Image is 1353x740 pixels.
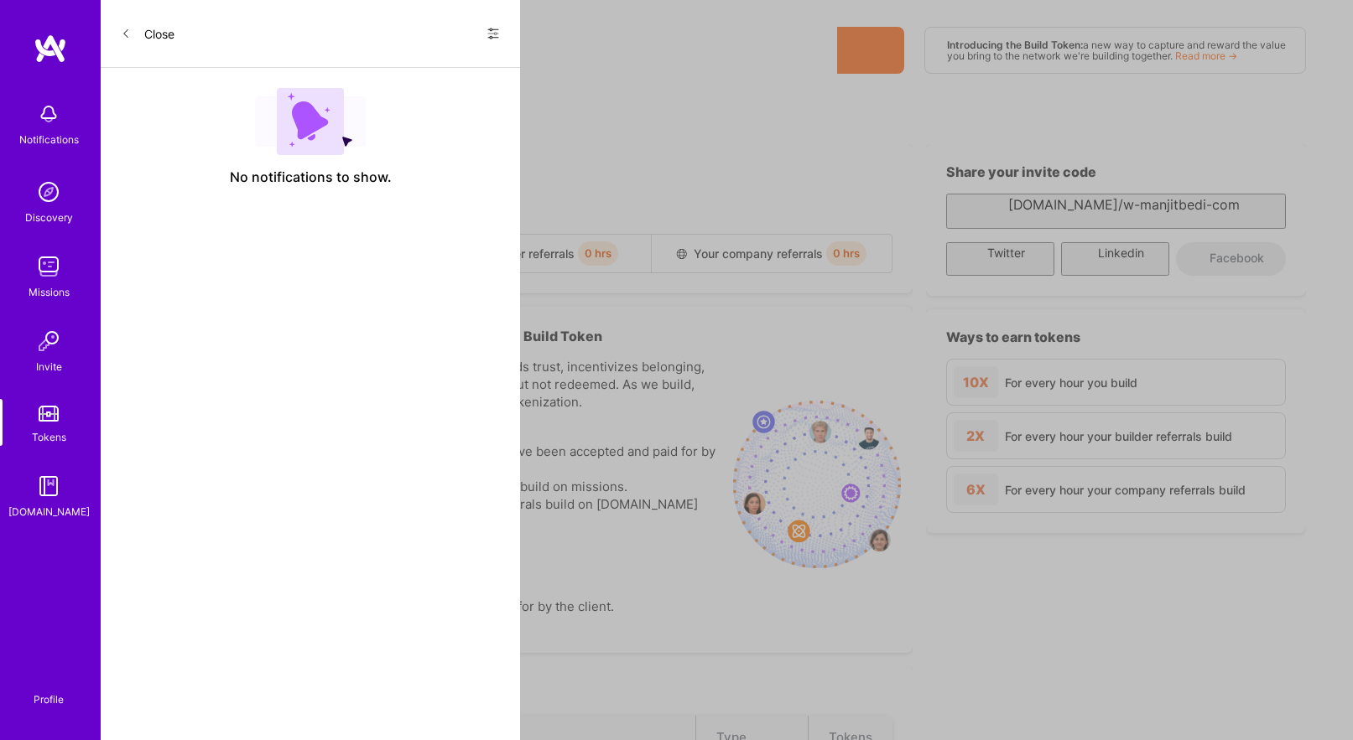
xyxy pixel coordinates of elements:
[230,168,392,186] span: No notifications to show.
[32,428,66,446] div: Tokens
[255,88,366,155] img: empty
[25,209,73,226] div: Discovery
[32,469,65,503] img: guide book
[29,283,70,301] div: Missions
[32,250,65,283] img: teamwork
[32,324,65,358] img: Invite
[19,131,79,148] div: Notifications
[121,20,174,47] button: Close
[39,406,59,422] img: tokens
[36,358,62,375] div: Invite
[8,503,90,520] div: [DOMAIN_NAME]
[32,97,65,131] img: bell
[28,673,70,706] a: Profile
[34,691,64,706] div: Profile
[34,34,67,64] img: logo
[32,175,65,209] img: discovery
